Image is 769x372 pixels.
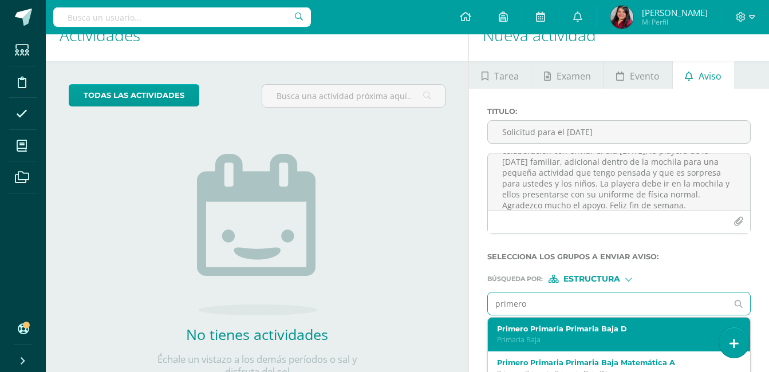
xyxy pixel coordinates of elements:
input: Busca un usuario... [53,7,311,27]
a: Examen [531,61,603,89]
h2: No tienes actividades [143,324,372,344]
img: no_activities.png [197,154,317,315]
p: Primaria Baja [497,335,731,345]
a: todas las Actividades [69,84,199,106]
span: Mi Perfil [642,17,708,27]
h1: Nueva actividad [483,9,755,61]
h1: Actividades [60,9,455,61]
span: Tarea [494,62,519,90]
label: Titulo : [487,107,751,116]
input: Ej. Primero primaria [488,292,727,315]
img: 9021403445e32f4cbee00b4ad80bdcc7.png [610,6,633,29]
span: Estructura [563,276,620,282]
a: Tarea [469,61,531,89]
span: Búsqueda por : [487,276,543,282]
label: Primero Primaria Primaria Baja Matemática A [497,358,731,367]
div: [object Object] [549,275,634,283]
span: Evento [630,62,660,90]
a: Aviso [673,61,734,89]
textarea: Buenos días estimados padres de familia: Les saludo deseando muchas bendiciones en sus labores di... [488,153,750,211]
input: Busca una actividad próxima aquí... [262,85,445,107]
label: Selecciona los grupos a enviar aviso : [487,252,751,261]
a: Evento [604,61,672,89]
span: Aviso [699,62,721,90]
span: [PERSON_NAME] [642,7,708,18]
span: Examen [557,62,591,90]
input: Titulo [488,121,750,143]
label: Primero Primaria Primaria Baja D [497,324,731,333]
